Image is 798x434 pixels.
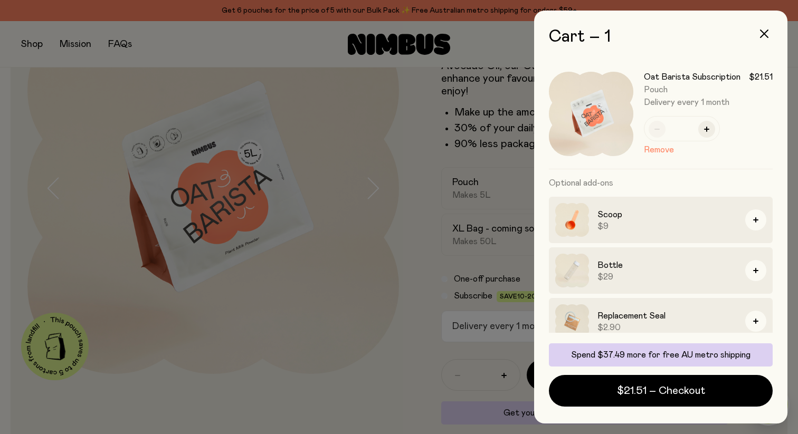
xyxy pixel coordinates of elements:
[617,383,705,398] span: $21.51 – Checkout
[597,259,737,272] h3: Bottle
[644,72,740,82] h3: Oat Barista Subscription
[597,208,737,221] h3: Scoop
[597,310,737,322] h3: Replacement Seal
[644,97,773,108] span: Delivery every 1 month
[549,375,773,407] button: $21.51 – Checkout
[597,272,737,282] span: $29
[644,143,674,156] button: Remove
[749,72,773,82] span: $21.51
[644,85,668,94] span: Pouch
[549,169,773,197] h3: Optional add-ons
[597,221,737,232] span: $9
[597,322,737,333] span: $2.90
[549,27,773,46] h2: Cart – 1
[555,350,766,360] p: Spend $37.49 more for free AU metro shipping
